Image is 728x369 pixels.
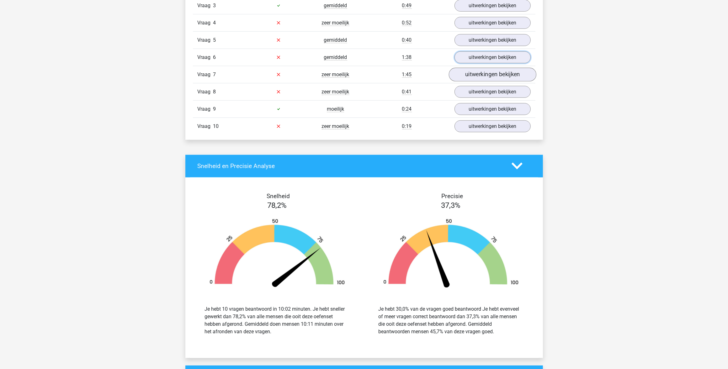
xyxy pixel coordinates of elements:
div: Je hebt 30,0% van de vragen goed beantwoord Je hebt evenveel of meer vragen correct beantwoord da... [379,305,523,335]
span: 0:41 [402,89,412,95]
span: 0:19 [402,123,412,129]
span: gemiddeld [324,54,347,61]
span: 0:49 [402,3,412,9]
span: 10 [213,123,219,129]
span: Vraag [198,54,213,61]
h4: Precisie [371,192,533,200]
span: 78,2% [268,201,287,210]
span: gemiddeld [324,37,347,43]
span: moeilijk [327,106,344,112]
span: 6 [213,54,216,60]
img: 78.1f539fb9fc92.png [200,219,355,290]
a: uitwerkingen bekijken [454,34,531,46]
span: gemiddeld [324,3,347,9]
span: zeer moeilijk [322,71,349,78]
span: 37,3% [441,201,461,210]
span: 0:40 [402,37,412,43]
span: Vraag [198,71,213,78]
span: 0:52 [402,20,412,26]
a: uitwerkingen bekijken [454,120,531,132]
a: uitwerkingen bekijken [454,51,531,63]
a: uitwerkingen bekijken [454,17,531,29]
div: Je hebt 10 vragen beantwoord in 10:02 minuten. Je hebt sneller gewerkt dan 78,2% van alle mensen ... [205,305,350,335]
span: Vraag [198,105,213,113]
span: zeer moeilijk [322,89,349,95]
span: 9 [213,106,216,112]
img: 37.6954ec9c0e6e.png [374,219,529,290]
a: uitwerkingen bekijken [449,68,536,82]
h4: Snelheid [198,192,359,200]
a: uitwerkingen bekijken [454,103,531,115]
span: 1:38 [402,54,412,61]
h4: Snelheid en Precisie Analyse [198,162,502,170]
span: zeer moeilijk [322,123,349,129]
span: 7 [213,71,216,77]
span: 8 [213,89,216,95]
span: Vraag [198,2,213,9]
span: 4 [213,20,216,26]
span: zeer moeilijk [322,20,349,26]
a: uitwerkingen bekijken [454,86,531,98]
span: Vraag [198,88,213,96]
span: Vraag [198,123,213,130]
span: 1:45 [402,71,412,78]
span: Vraag [198,19,213,27]
span: 3 [213,3,216,8]
span: 5 [213,37,216,43]
span: 0:24 [402,106,412,112]
span: Vraag [198,36,213,44]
